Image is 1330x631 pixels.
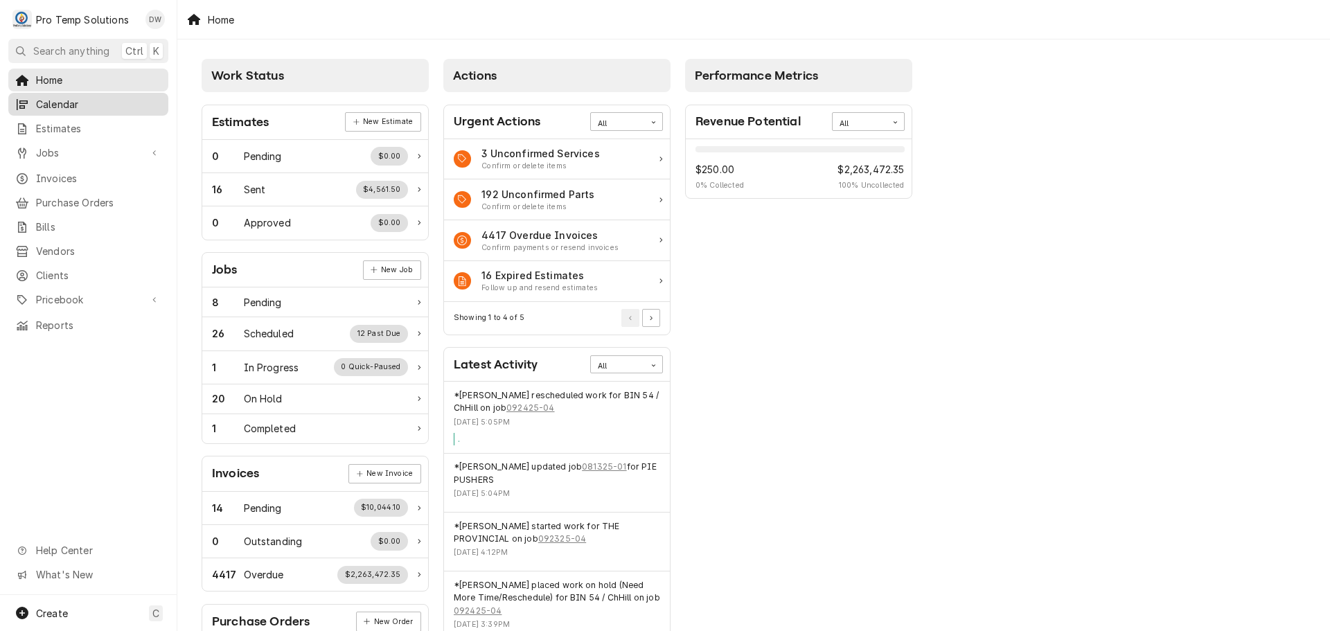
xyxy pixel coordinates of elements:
[345,112,420,132] div: Card Link Button
[443,105,671,335] div: Card: Urgent Actions
[695,162,744,191] div: Revenue Potential Collected
[837,162,904,191] div: Revenue Potential Collected
[619,309,661,327] div: Pagination Controls
[348,464,420,483] div: Card Link Button
[36,292,141,307] span: Pricebook
[244,391,283,406] div: Work Status Title
[8,141,168,164] a: Go to Jobs
[454,433,660,445] div: Event Message
[125,44,143,58] span: Ctrl
[8,39,168,63] button: Search anythingCtrlK
[202,287,428,317] a: Work Status
[202,456,429,592] div: Card: Invoices
[212,421,244,436] div: Work Status Count
[8,167,168,190] a: Invoices
[36,244,161,258] span: Vendors
[212,360,244,375] div: Work Status Count
[212,260,238,279] div: Card Title
[454,461,660,504] div: Event Details
[152,606,159,621] span: C
[371,147,408,165] div: Work Status Supplemental Data
[36,268,161,283] span: Clients
[695,112,801,131] div: Card Title
[685,59,912,92] div: Card Column Header
[695,69,818,82] span: Performance Metrics
[832,112,905,130] div: Card Data Filter Control
[621,309,639,327] button: Go to Previous Page
[36,12,129,27] div: Pro Temp Solutions
[538,533,586,545] a: 092325-04
[202,105,429,240] div: Card: Estimates
[590,355,663,373] div: Card Data Filter Control
[598,361,638,372] div: All
[202,414,428,443] a: Work Status
[337,566,408,584] div: Work Status Supplemental Data
[244,360,299,375] div: Work Status Title
[481,146,600,161] div: Action Item Title
[481,268,598,283] div: Action Item Title
[8,264,168,287] a: Clients
[8,563,168,586] a: Go to What's New
[202,525,428,558] a: Work Status
[202,105,428,140] div: Card Header
[153,44,159,58] span: K
[454,605,502,617] a: 092425-04
[244,182,266,197] div: Work Status Title
[444,261,670,302] a: Action Item
[444,139,670,180] a: Action Item
[444,382,670,454] div: Event
[244,295,282,310] div: Work Status Title
[145,10,165,29] div: Dana Williams's Avatar
[363,260,421,280] div: Card Link Button
[686,139,912,199] div: Card Data
[454,312,524,323] div: Current Page Details
[582,461,626,473] a: 081325-01
[202,558,428,591] a: Work Status
[481,161,600,172] div: Action Item Suggestion
[244,534,303,549] div: Work Status Title
[36,220,161,234] span: Bills
[454,520,660,546] div: Event String
[12,10,32,29] div: P
[454,112,540,131] div: Card Title
[695,180,744,191] span: 0 % Collected
[837,162,904,177] span: $2,263,472.35
[454,417,660,428] div: Event Timestamp
[590,112,663,130] div: Card Data Filter Control
[36,121,161,136] span: Estimates
[8,69,168,91] a: Home
[8,539,168,562] a: Go to Help Center
[36,145,141,160] span: Jobs
[202,140,428,240] div: Card Data
[454,579,660,617] div: Event String
[481,187,594,202] div: Action Item Title
[444,348,670,382] div: Card Header
[244,326,294,341] div: Work Status Title
[202,173,428,206] a: Work Status
[202,252,429,444] div: Card: Jobs
[202,206,428,239] a: Work Status
[202,492,428,525] a: Work Status
[371,532,408,550] div: Work Status Supplemental Data
[334,358,408,376] div: Work Status Supplemental Data
[36,73,161,87] span: Home
[36,195,161,210] span: Purchase Orders
[8,314,168,337] a: Reports
[642,309,660,327] button: Go to Next Page
[36,567,160,582] span: What's New
[356,181,408,199] div: Work Status Supplemental Data
[202,287,428,443] div: Card Data
[212,534,244,549] div: Work Status Count
[444,302,670,335] div: Card Footer: Pagination
[202,317,428,350] a: Work Status
[8,288,168,311] a: Go to Pricebook
[8,117,168,140] a: Estimates
[837,180,904,191] span: 100 % Uncollected
[244,501,282,515] div: Work Status Title
[212,501,244,515] div: Work Status Count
